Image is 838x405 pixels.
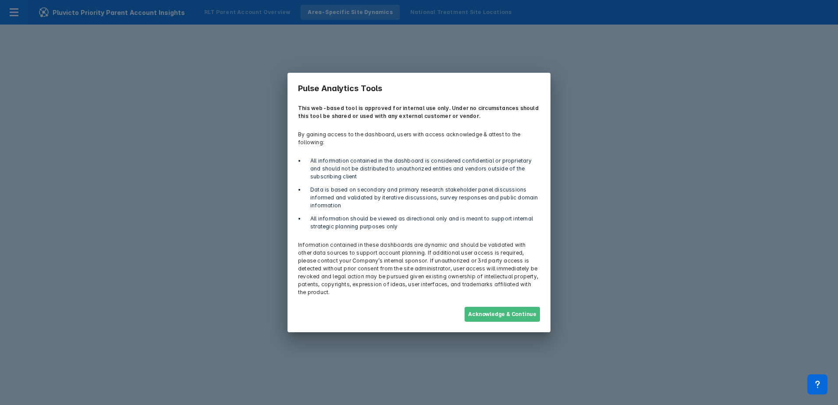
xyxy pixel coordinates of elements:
li: All information should be viewed as directional only and is meant to support internal strategic p... [305,215,540,231]
p: Information contained in these dashboards are dynamic and should be validated with other data sou... [293,236,545,302]
li: Data is based on secondary and primary research stakeholder panel discussions informed and valida... [305,186,540,210]
div: Contact Support [807,374,827,394]
button: Acknowledge & Continue [465,307,540,322]
h3: Pulse Analytics Tools [293,78,545,99]
p: By gaining access to the dashboard, users with access acknowledge & attest to the following: [293,125,545,152]
p: This web-based tool is approved for internal use only. Under no circumstances should this tool be... [293,99,545,125]
li: All information contained in the dashboard is considered confidential or proprietary and should n... [305,157,540,181]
